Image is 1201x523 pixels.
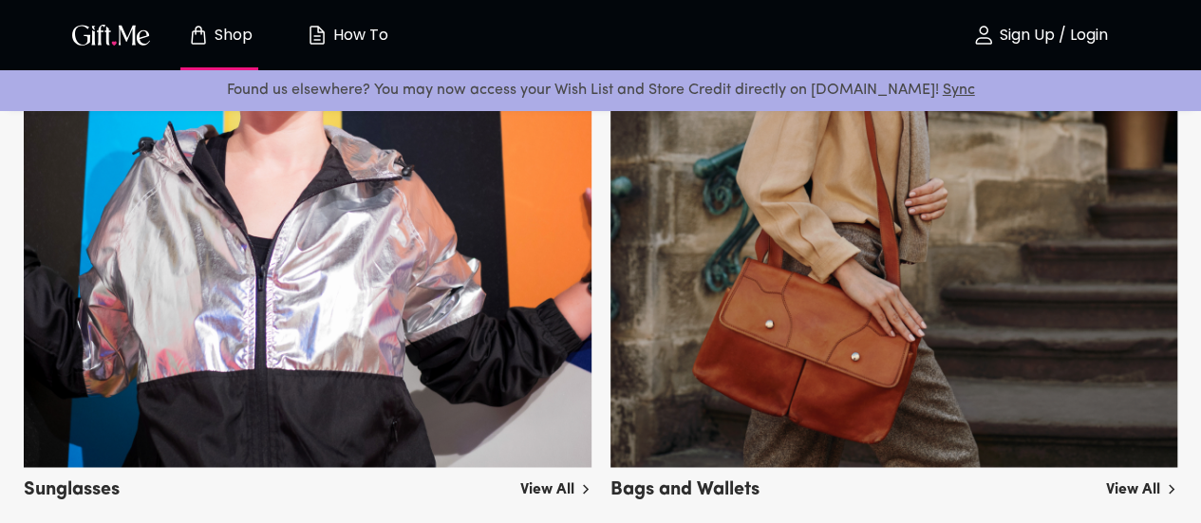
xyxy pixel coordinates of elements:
[328,28,388,44] p: How To
[24,471,120,502] h5: Sunglasses
[995,28,1108,44] p: Sign Up / Login
[15,78,1186,103] p: Found us elsewhere? You may now access your Wish List and Store Credit directly on [DOMAIN_NAME]!
[68,21,154,48] img: GiftMe Logo
[945,5,1135,65] button: Sign Up / Login
[610,453,1178,498] a: Bags and Wallets
[1106,471,1177,501] a: View All
[66,24,156,47] button: GiftMe Logo
[294,5,399,65] button: How To
[610,471,760,502] h5: Bags and Wallets
[943,83,975,98] a: Sync
[210,28,253,44] p: Shop
[306,24,328,47] img: how-to.svg
[24,453,591,498] a: Sunglasses
[167,5,272,65] button: Store page
[520,471,591,501] a: View All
